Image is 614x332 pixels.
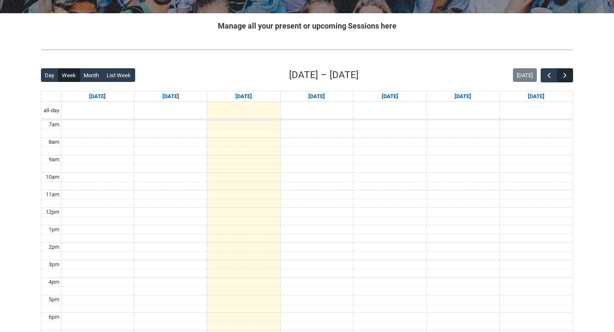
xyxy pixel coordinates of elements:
div: 7am [47,120,61,129]
button: Month [80,68,103,82]
div: 6pm [47,313,61,321]
a: Go to September 8, 2025 [161,91,181,102]
button: [DATE] [513,68,537,82]
button: Week [58,68,80,82]
button: List Week [103,68,135,82]
div: 4pm [47,278,61,286]
span: all-day [42,106,61,115]
button: Previous Week [541,68,557,82]
div: 2pm [47,243,61,251]
h2: [DATE] – [DATE] [289,68,359,82]
a: Go to September 11, 2025 [380,91,400,102]
div: 1pm [47,225,61,234]
div: 10am [44,173,61,181]
button: Next Week [557,68,573,82]
h2: Manage all your present or upcoming Sessions here [41,20,573,32]
a: Go to September 7, 2025 [87,91,107,102]
a: Go to September 12, 2025 [453,91,473,102]
div: 5pm [47,295,61,304]
a: Go to September 10, 2025 [307,91,327,102]
a: Go to September 9, 2025 [234,91,254,102]
div: 3pm [47,260,61,269]
div: 12pm [44,208,61,216]
button: Day [41,68,58,82]
a: Go to September 13, 2025 [526,91,546,102]
img: REDU_GREY_LINE [41,45,573,54]
div: 11am [44,190,61,199]
div: 9am [47,155,61,164]
div: 8am [47,138,61,146]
